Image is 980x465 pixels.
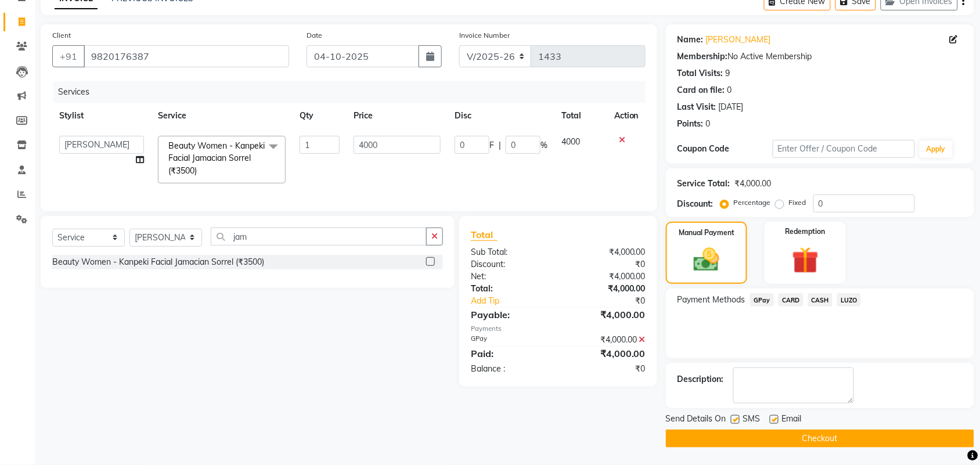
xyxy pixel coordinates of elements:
[678,51,728,63] div: Membership:
[462,363,559,375] div: Balance :
[471,229,498,241] span: Total
[558,283,654,295] div: ₹4,000.00
[735,178,772,190] div: ₹4,000.00
[727,84,732,96] div: 0
[786,226,826,237] label: Redemption
[462,283,559,295] div: Total:
[686,245,727,275] img: _cash.svg
[678,118,704,130] div: Points:
[53,81,654,103] div: Services
[678,143,773,155] div: Coupon Code
[462,258,559,271] div: Discount:
[558,271,654,283] div: ₹4,000.00
[558,258,654,271] div: ₹0
[462,308,559,322] div: Payable:
[678,34,704,46] div: Name:
[541,139,547,152] span: %
[52,103,151,129] th: Stylist
[726,67,730,80] div: 9
[784,244,827,277] img: _gift.svg
[678,373,724,385] div: Description:
[678,84,725,96] div: Card on file:
[558,363,654,375] div: ₹0
[558,347,654,361] div: ₹4,000.00
[607,103,646,129] th: Action
[471,324,646,334] div: Payments
[168,140,265,176] span: Beauty Women - Kanpeki Facial Jamacian Sorrel (₹3500)
[743,413,761,427] span: SMS
[307,30,322,41] label: Date
[462,334,559,346] div: GPay
[719,101,744,113] div: [DATE]
[52,45,85,67] button: +91
[347,103,448,129] th: Price
[678,51,963,63] div: No Active Membership
[558,334,654,346] div: ₹4,000.00
[151,103,293,129] th: Service
[920,140,953,158] button: Apply
[678,67,723,80] div: Total Visits:
[706,34,771,46] a: [PERSON_NAME]
[554,103,607,129] th: Total
[837,293,861,307] span: LUZO
[489,139,494,152] span: F
[773,140,915,158] input: Enter Offer / Coupon Code
[678,198,714,210] div: Discount:
[789,197,806,208] label: Fixed
[666,413,726,427] span: Send Details On
[779,293,804,307] span: CARD
[678,178,730,190] div: Service Total:
[679,228,734,238] label: Manual Payment
[52,30,71,41] label: Client
[293,103,347,129] th: Qty
[462,347,559,361] div: Paid:
[558,308,654,322] div: ₹4,000.00
[211,228,427,246] input: Search or Scan
[459,30,510,41] label: Invoice Number
[666,430,974,448] button: Checkout
[462,246,559,258] div: Sub Total:
[734,197,771,208] label: Percentage
[561,136,580,147] span: 4000
[499,139,501,152] span: |
[462,271,559,283] div: Net:
[706,118,711,130] div: 0
[558,246,654,258] div: ₹4,000.00
[750,293,774,307] span: GPay
[808,293,833,307] span: CASH
[462,295,574,307] a: Add Tip
[574,295,654,307] div: ₹0
[84,45,289,67] input: Search by Name/Mobile/Email/Code
[197,165,202,176] a: x
[448,103,554,129] th: Disc
[52,256,264,268] div: Beauty Women - Kanpeki Facial Jamacian Sorrel (₹3500)
[678,101,716,113] div: Last Visit:
[678,294,745,306] span: Payment Methods
[782,413,802,427] span: Email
